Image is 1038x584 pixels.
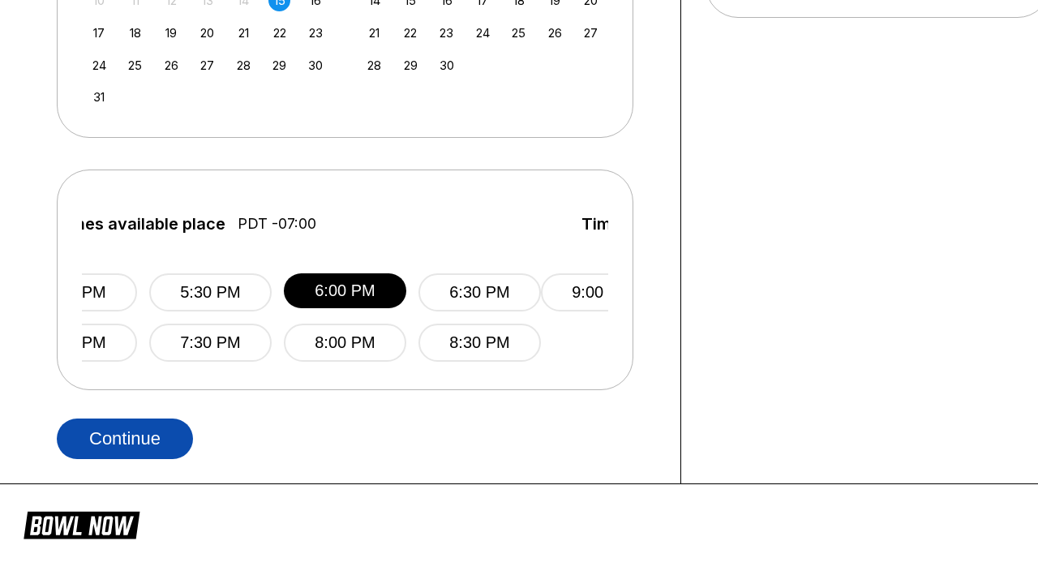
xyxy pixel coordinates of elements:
[305,54,327,76] div: Choose Saturday, August 30th, 2025
[418,273,541,311] button: 6:30 PM
[581,215,752,233] span: Times available place
[149,273,272,311] button: 5:30 PM
[400,54,422,76] div: Choose Monday, September 29th, 2025
[233,22,255,44] div: Choose Thursday, August 21st, 2025
[284,324,406,362] button: 8:00 PM
[268,22,290,44] div: Choose Friday, August 22nd, 2025
[580,22,602,44] div: Choose Saturday, September 27th, 2025
[161,22,182,44] div: Choose Tuesday, August 19th, 2025
[55,215,225,233] span: Times available place
[88,22,110,44] div: Choose Sunday, August 17th, 2025
[363,54,385,76] div: Choose Sunday, September 28th, 2025
[124,54,146,76] div: Choose Monday, August 25th, 2025
[268,54,290,76] div: Choose Friday, August 29th, 2025
[435,54,457,76] div: Choose Tuesday, September 30th, 2025
[508,22,530,44] div: Choose Thursday, September 25th, 2025
[400,22,422,44] div: Choose Monday, September 22nd, 2025
[149,324,272,362] button: 7:30 PM
[472,22,494,44] div: Choose Wednesday, September 24th, 2025
[196,54,218,76] div: Choose Wednesday, August 27th, 2025
[88,86,110,108] div: Choose Sunday, August 31st, 2025
[435,22,457,44] div: Choose Tuesday, September 23rd, 2025
[124,22,146,44] div: Choose Monday, August 18th, 2025
[161,54,182,76] div: Choose Tuesday, August 26th, 2025
[363,22,385,44] div: Choose Sunday, September 21st, 2025
[418,324,541,362] button: 8:30 PM
[57,419,193,459] button: Continue
[238,215,316,233] span: PDT -07:00
[284,273,406,308] button: 6:00 PM
[196,22,218,44] div: Choose Wednesday, August 20th, 2025
[544,22,566,44] div: Choose Friday, September 26th, 2025
[541,273,663,311] button: 9:00 PM
[305,22,327,44] div: Choose Saturday, August 23rd, 2025
[233,54,255,76] div: Choose Thursday, August 28th, 2025
[88,54,110,76] div: Choose Sunday, August 24th, 2025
